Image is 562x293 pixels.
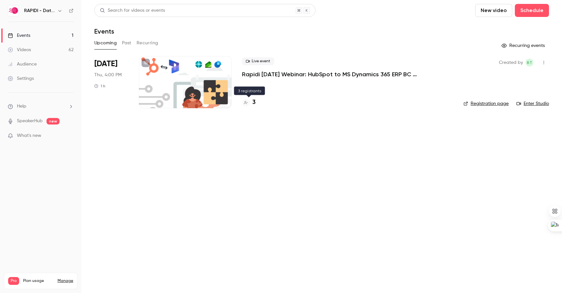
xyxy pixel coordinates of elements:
[23,278,54,284] span: Plan usage
[10,10,16,16] img: logo_orange.svg
[463,100,509,107] a: Registration page
[137,38,158,48] button: Recurring
[8,277,19,285] span: Pro
[475,4,512,17] button: New video
[94,59,117,69] span: [DATE]
[516,100,549,107] a: Enter Studio
[527,59,532,66] span: BT
[242,57,274,65] span: Live event
[8,6,19,16] img: RAPIDI - Data Integration Solutions
[17,132,41,139] span: What's new
[66,133,74,139] iframe: Noticeable Trigger
[242,98,256,107] a: 3
[499,40,549,51] button: Recurring events
[8,47,31,53] div: Videos
[94,72,122,78] span: Thu, 4:00 PM
[47,118,60,125] span: new
[24,7,55,14] h6: RAPIDI - Data Integration Solutions
[94,38,117,48] button: Upcoming
[58,278,73,284] a: Manage
[17,103,26,110] span: Help
[8,61,37,67] div: Audience
[17,17,72,22] div: Domain: [DOMAIN_NAME]
[94,56,128,108] div: Sep 18 Thu, 4:00 PM (Europe/Berlin)
[94,83,105,89] div: 1 h
[25,42,58,46] div: Domain Overview
[100,7,165,14] div: Search for videos or events
[515,4,549,17] button: Schedule
[8,75,34,82] div: Settings
[18,41,23,46] img: tab_domain_overview_orange.svg
[18,10,32,16] div: v 4.0.25
[8,103,74,110] li: help-dropdown-opener
[242,70,437,78] a: Rapidi [DATE] Webinar: HubSpot to MS Dynamics 365 ERP BC Integration
[10,17,16,22] img: website_grey.svg
[94,27,114,35] h1: Events
[122,38,131,48] button: Past
[17,118,43,125] a: SpeakerHub
[252,98,256,107] h4: 3
[65,41,70,46] img: tab_keywords_by_traffic_grey.svg
[8,32,30,39] div: Events
[526,59,533,66] span: Beate Thomsen
[499,59,523,66] span: Created by
[72,42,110,46] div: Keywords by Traffic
